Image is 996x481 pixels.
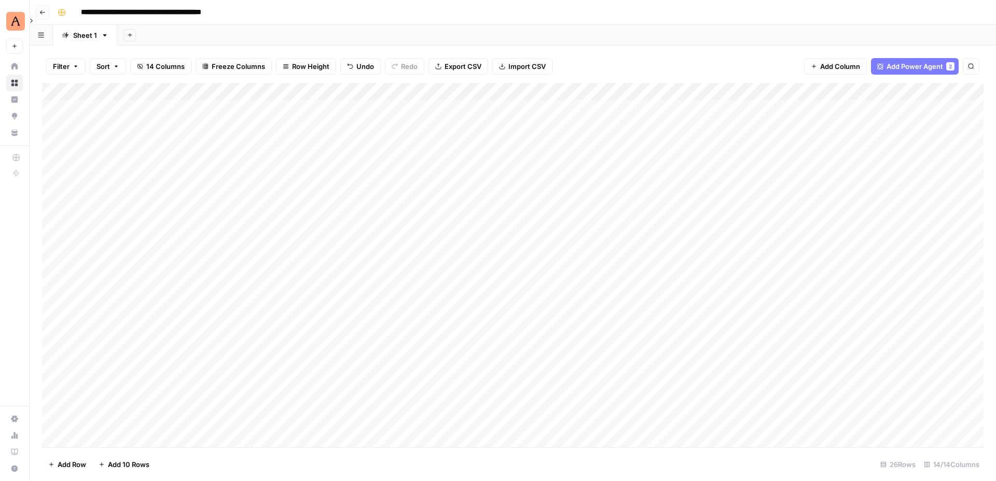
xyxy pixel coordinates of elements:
[6,108,23,124] a: Opportunities
[508,61,546,72] span: Import CSV
[887,61,943,72] span: Add Power Agent
[276,58,336,75] button: Row Height
[6,460,23,477] button: Help + Support
[385,58,424,75] button: Redo
[6,58,23,75] a: Home
[946,62,955,70] div: 2
[92,456,156,473] button: Add 10 Rows
[6,444,23,460] a: Learning Hub
[356,61,374,72] span: Undo
[6,91,23,108] a: Insights
[6,124,23,141] a: Your Data
[428,58,488,75] button: Export CSV
[58,459,86,470] span: Add Row
[6,411,23,427] a: Settings
[73,30,97,40] div: Sheet 1
[949,62,952,70] span: 2
[292,61,329,72] span: Row Height
[212,61,265,72] span: Freeze Columns
[146,61,185,72] span: 14 Columns
[401,61,418,72] span: Redo
[90,58,126,75] button: Sort
[46,58,86,75] button: Filter
[53,25,117,46] a: Sheet 1
[196,58,272,75] button: Freeze Columns
[820,61,860,72] span: Add Column
[42,456,92,473] button: Add Row
[130,58,191,75] button: 14 Columns
[871,58,959,75] button: Add Power Agent2
[920,456,984,473] div: 14/14 Columns
[6,75,23,91] a: Browse
[492,58,552,75] button: Import CSV
[340,58,381,75] button: Undo
[108,459,149,470] span: Add 10 Rows
[804,58,867,75] button: Add Column
[876,456,920,473] div: 26 Rows
[6,8,23,34] button: Workspace: Animalz
[6,427,23,444] a: Usage
[53,61,70,72] span: Filter
[445,61,481,72] span: Export CSV
[6,12,25,31] img: Animalz Logo
[96,61,110,72] span: Sort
